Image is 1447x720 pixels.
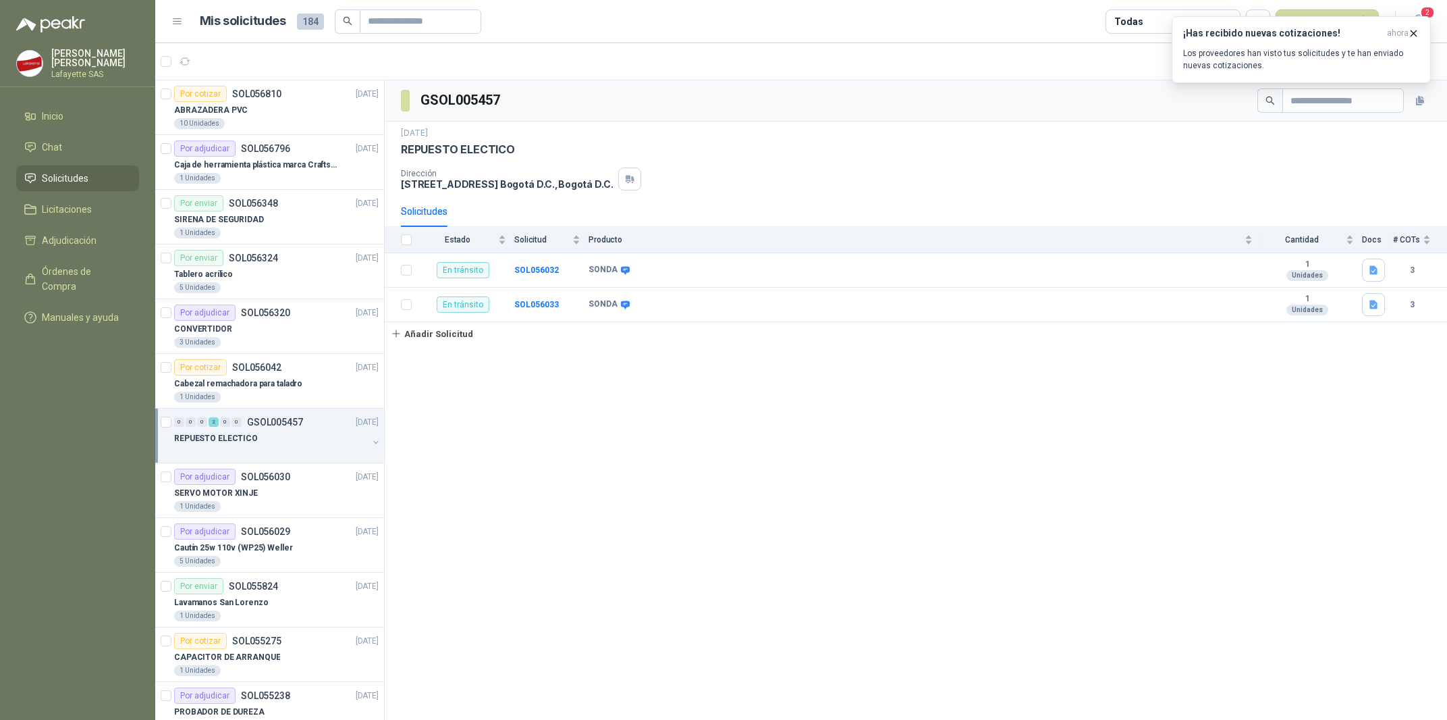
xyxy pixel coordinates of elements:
[343,16,352,26] span: search
[229,253,278,263] p: SOL056324
[42,171,88,186] span: Solicitudes
[16,16,85,32] img: Logo peakr
[1261,294,1354,305] b: 1
[174,469,236,485] div: Por adjudicar
[174,173,221,184] div: 1 Unidades
[437,297,489,313] div: En tránsito
[231,417,242,427] div: 0
[356,361,379,374] p: [DATE]
[1172,16,1431,83] button: ¡Has recibido nuevas cotizaciones!ahora Los proveedores han visto tus solicitudes y te han enviad...
[42,202,92,217] span: Licitaciones
[356,197,379,210] p: [DATE]
[155,573,384,627] a: Por enviarSOL055824[DATE] Lavamanos San Lorenzo1 Unidades
[356,635,379,648] p: [DATE]
[16,197,139,222] a: Licitaciones
[1362,227,1393,253] th: Docs
[42,264,126,294] span: Órdenes de Compra
[401,127,428,140] p: [DATE]
[420,90,502,111] h3: GSOL005457
[232,363,281,372] p: SOL056042
[174,323,232,336] p: CONVERTIDOR
[247,417,303,427] p: GSOL005457
[174,432,258,445] p: REPUESTO ELECTICO
[514,265,559,275] a: SOL056032
[16,134,139,160] a: Chat
[1286,305,1328,315] div: Unidades
[589,265,618,276] b: SONDA
[174,268,233,281] p: Tablero acrílico
[174,337,221,348] div: 3 Unidades
[1276,9,1379,34] button: Nueva solicitud
[186,417,196,427] div: 0
[1261,227,1362,253] th: Cantidad
[174,250,223,266] div: Por enviar
[174,487,258,500] p: SERVO MOTOR XINJE
[174,542,293,555] p: Cautín 25w 110v (WP25) Weller
[42,140,62,155] span: Chat
[51,70,139,78] p: Lafayette SAS
[174,159,342,172] p: Caja de herramienta plástica marca Craftsman de 26 pulgadas color rojo y nego
[155,190,384,245] a: Por enviarSOL056348[DATE] SIRENA DE SEGURIDAD1 Unidades
[437,262,489,278] div: En tránsito
[174,611,221,621] div: 1 Unidades
[356,471,379,484] p: [DATE]
[174,140,236,157] div: Por adjudicar
[155,518,384,573] a: Por adjudicarSOL056029[DATE] Cautín 25w 110v (WP25) Weller5 Unidades
[174,392,221,403] div: 1 Unidades
[241,144,290,153] p: SOL056796
[589,299,618,310] b: SONDA
[1393,235,1420,245] span: # COTs
[16,103,139,129] a: Inicio
[174,86,227,102] div: Por cotizar
[174,633,227,649] div: Por cotizar
[174,665,221,676] div: 1 Unidades
[589,227,1261,253] th: Producto
[1261,235,1343,245] span: Cantidad
[1393,227,1447,253] th: # COTs
[42,233,97,248] span: Adjudicación
[1286,270,1328,281] div: Unidades
[1261,259,1354,270] b: 1
[297,14,324,30] span: 184
[1393,299,1431,311] b: 3
[401,178,613,190] p: [STREET_ADDRESS] Bogotá D.C. , Bogotá D.C.
[1387,28,1409,39] span: ahora
[514,300,559,309] a: SOL056033
[356,307,379,319] p: [DATE]
[174,213,264,226] p: SIRENA DE SEGURIDAD
[356,143,379,155] p: [DATE]
[174,417,184,427] div: 0
[241,472,290,482] p: SOL056030
[1114,14,1143,29] div: Todas
[51,49,139,68] p: [PERSON_NAME] [PERSON_NAME]
[155,463,384,518] a: Por adjudicarSOL056030[DATE] SERVO MOTOR XINJE1 Unidades
[1183,28,1382,39] h3: ¡Has recibido nuevas cotizaciones!
[174,523,236,540] div: Por adjudicar
[155,299,384,354] a: Por adjudicarSOL056320[DATE] CONVERTIDOR3 Unidades
[174,305,236,321] div: Por adjudicar
[174,578,223,594] div: Por enviar
[232,636,281,646] p: SOL055275
[17,51,43,76] img: Company Logo
[420,227,514,253] th: Estado
[42,310,119,325] span: Manuales y ayuda
[174,501,221,512] div: 1 Unidades
[174,596,268,609] p: Lavamanos San Lorenzo
[16,305,139,330] a: Manuales y ayuda
[174,228,221,238] div: 1 Unidades
[174,359,227,376] div: Por cotizar
[401,143,515,157] p: REPUESTO ELECTICO
[1407,9,1431,34] button: 2
[174,556,221,567] div: 5 Unidades
[155,627,384,682] a: Por cotizarSOL055275[DATE] CAPACITOR DE ARRANQUE1 Unidades
[420,235,495,245] span: Estado
[241,691,290,700] p: SOL055238
[174,651,280,664] p: CAPACITOR DE ARRANQUE
[356,580,379,593] p: [DATE]
[174,104,248,117] p: ABRAZADERA PVC
[42,109,63,124] span: Inicio
[1265,96,1275,105] span: search
[356,690,379,702] p: [DATE]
